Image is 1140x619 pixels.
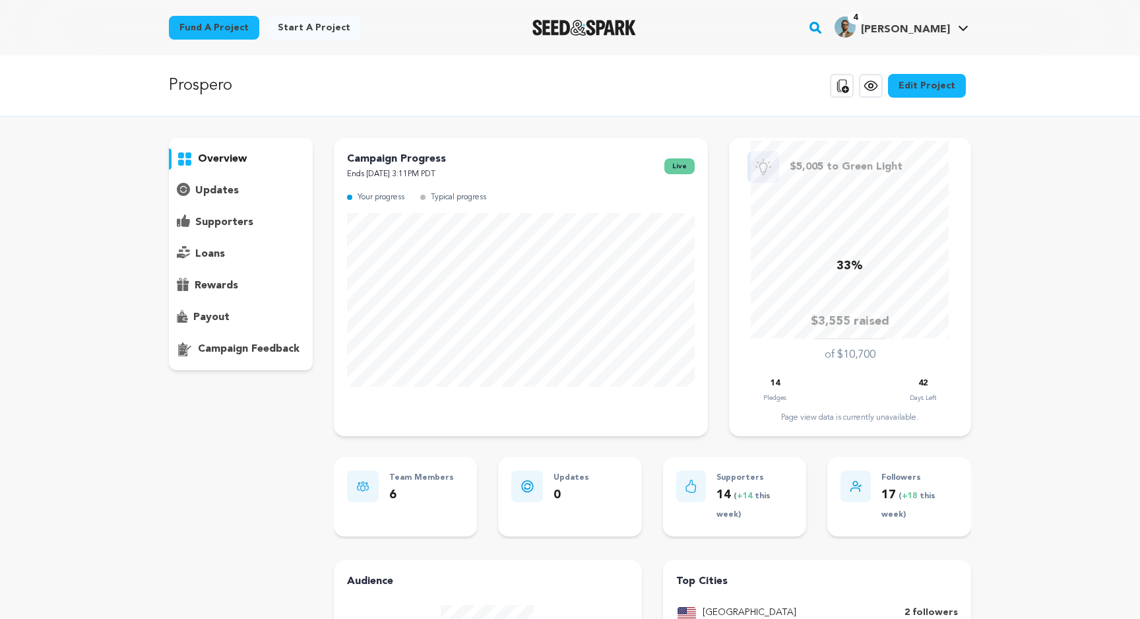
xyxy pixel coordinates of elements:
span: live [664,158,695,174]
p: Supporters [716,471,793,486]
img: 352d793b21321a02.png [835,16,856,38]
p: overview [198,151,247,167]
a: Tyler O.'s Profile [832,14,971,38]
button: rewards [169,275,313,296]
p: Pledges [763,391,786,405]
span: [PERSON_NAME] [861,24,950,35]
p: Typical progress [431,190,486,205]
span: 4 [848,11,863,24]
p: 14 [771,376,780,391]
span: Tyler O.'s Profile [832,14,971,42]
p: Your progress [358,190,404,205]
p: Prospero [169,74,232,98]
p: 0 [554,486,589,505]
div: Page view data is currently unavailable. [742,412,958,423]
span: ( this week) [716,492,771,519]
p: Team Members [389,471,454,486]
p: 33% [837,257,863,276]
a: Seed&Spark Homepage [532,20,636,36]
span: ( this week) [881,492,935,519]
p: Followers [881,471,958,486]
p: rewards [195,278,238,294]
p: 42 [918,376,928,391]
p: supporters [195,214,253,230]
span: +14 [737,492,755,500]
a: Edit Project [888,74,966,98]
button: payout [169,307,313,328]
div: Tyler O.'s Profile [835,16,950,38]
button: supporters [169,212,313,233]
p: 14 [716,486,793,524]
p: Campaign Progress [347,151,446,167]
p: updates [195,183,239,199]
p: payout [193,309,230,325]
p: Updates [554,471,589,486]
button: campaign feedback [169,339,313,360]
h4: Top Cities [676,573,958,589]
span: +18 [902,492,920,500]
button: updates [169,180,313,201]
p: Ends [DATE] 3:11PM PDT [347,167,446,182]
p: loans [195,246,225,262]
button: overview [169,148,313,170]
a: Start a project [267,16,361,40]
p: 17 [881,486,958,524]
img: Seed&Spark Logo Dark Mode [532,20,636,36]
p: 6 [389,486,454,505]
a: Fund a project [169,16,259,40]
p: campaign feedback [198,341,300,357]
button: loans [169,244,313,265]
h4: Audience [347,573,629,589]
p: of $10,700 [825,347,875,363]
p: Days Left [910,391,936,405]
